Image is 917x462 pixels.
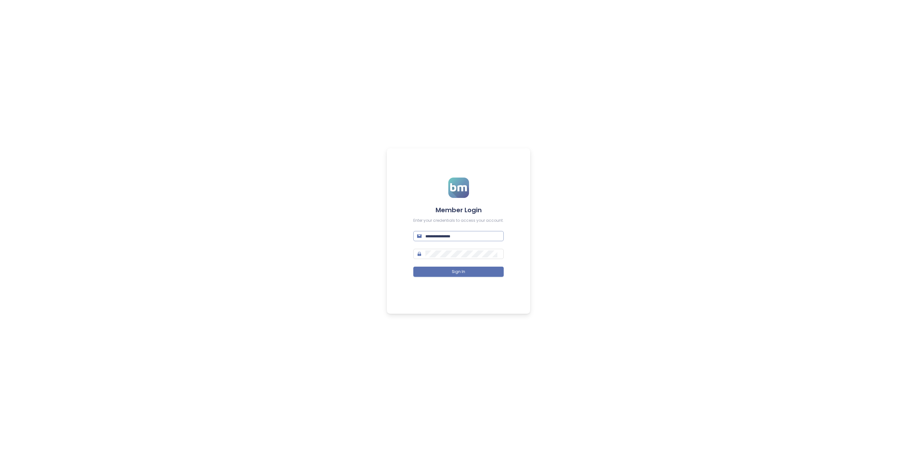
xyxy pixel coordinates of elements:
button: Sign In [413,267,504,277]
h4: Member Login [413,206,504,214]
div: Enter your credentials to access your account. [413,218,504,224]
span: mail [417,234,422,238]
img: logo [448,178,469,198]
span: Sign In [452,269,465,275]
span: lock [417,252,422,256]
